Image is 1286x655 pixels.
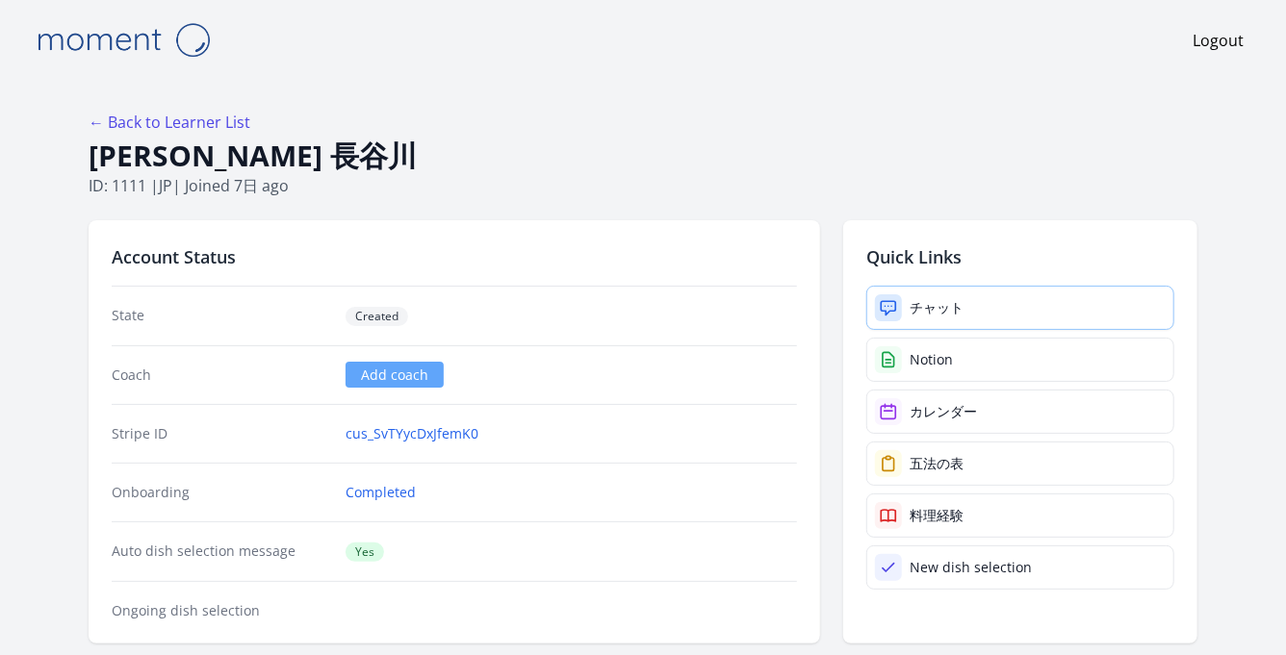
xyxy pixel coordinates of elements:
[910,506,964,525] div: 料理経験
[866,390,1174,434] a: カレンダー
[112,243,797,270] h2: Account Status
[910,558,1032,577] div: New dish selection
[27,15,219,64] img: Moment
[89,174,1197,197] p: ID: 1111 | | Joined 7日 ago
[89,138,1197,174] h1: [PERSON_NAME] 長谷川
[89,112,250,133] a: ← Back to Learner List
[159,175,172,196] span: jp
[910,350,953,369] div: Notion
[910,298,964,317] div: チャット
[910,402,977,421] div: カレンダー
[866,286,1174,330] a: チャット
[866,493,1174,538] a: 料理経験
[1193,29,1244,52] a: Logout
[346,362,444,388] a: Add coach
[112,542,330,562] dt: Auto dish selection message
[112,483,330,502] dt: Onboarding
[346,542,384,562] span: Yes
[346,307,408,326] span: Created
[866,545,1174,590] a: New dish selection
[346,483,416,502] a: Completed
[112,424,330,443] dt: Stripe ID
[112,306,330,326] dt: State
[910,454,964,473] div: 五法の表
[866,441,1174,486] a: 五法の表
[112,365,330,385] dt: Coach
[112,601,330,620] dt: Ongoing dish selection
[866,243,1174,270] h2: Quick Links
[346,424,478,443] a: cus_SvTYycDxJfemK0
[866,338,1174,382] a: Notion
